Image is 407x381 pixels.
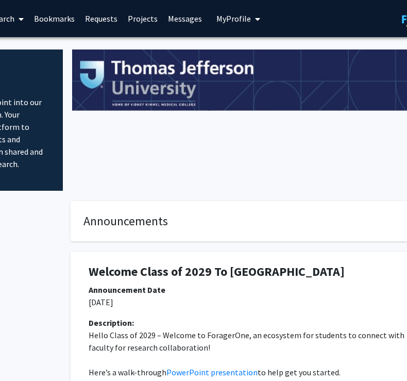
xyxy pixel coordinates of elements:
[8,335,44,373] iframe: Chat
[80,1,123,37] a: Requests
[29,1,80,37] a: Bookmarks
[123,1,163,37] a: Projects
[216,13,251,24] span: My Profile
[163,1,207,37] a: Messages
[166,367,258,377] a: PowerPoint presentation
